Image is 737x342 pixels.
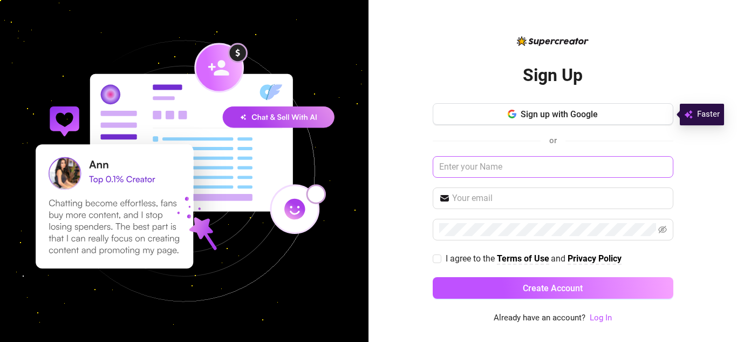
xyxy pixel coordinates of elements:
[446,253,497,264] span: I agree to the
[497,253,549,264] strong: Terms of Use
[590,313,612,323] a: Log In
[521,109,598,119] span: Sign up with Google
[517,36,589,46] img: logo-BBDzfeDw.svg
[523,64,583,86] h2: Sign Up
[433,103,673,125] button: Sign up with Google
[494,312,585,325] span: Already have an account?
[549,136,557,145] span: or
[452,192,667,205] input: Your email
[433,277,673,299] button: Create Account
[497,253,549,265] a: Terms of Use
[658,225,667,234] span: eye-invisible
[433,156,673,178] input: Enter your Name
[551,253,568,264] span: and
[697,108,720,121] span: Faster
[684,108,693,121] img: svg%3e
[523,283,583,293] span: Create Account
[568,253,622,264] strong: Privacy Policy
[590,312,612,325] a: Log In
[568,253,622,265] a: Privacy Policy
